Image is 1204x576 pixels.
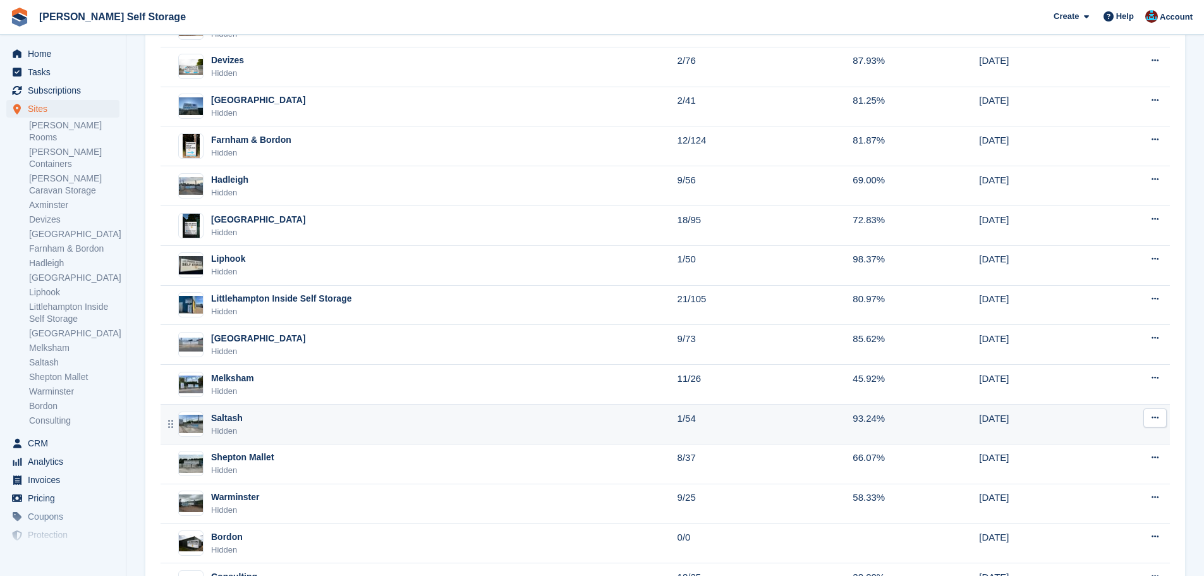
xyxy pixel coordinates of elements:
[6,434,119,452] a: menu
[183,213,200,238] img: Image of Isle Of Wight site
[678,87,853,126] td: 2/41
[6,489,119,507] a: menu
[28,508,104,525] span: Coupons
[853,47,979,87] td: 87.93%
[28,544,104,562] span: Settings
[979,245,1100,285] td: [DATE]
[179,338,203,352] img: Image of Littlehampton site
[979,206,1100,246] td: [DATE]
[179,494,203,513] img: Image of Warminster site
[678,405,853,444] td: 1/54
[6,544,119,562] a: menu
[853,87,979,126] td: 81.25%
[211,530,243,544] div: Bordon
[211,107,306,119] div: Hidden
[6,526,119,544] a: menu
[29,342,119,354] a: Melksham
[211,504,260,517] div: Hidden
[179,296,203,314] img: Image of Littlehampton Inside Self Storage site
[6,63,119,81] a: menu
[179,59,203,75] img: Image of Devizes site
[211,372,254,385] div: Melksham
[29,243,119,255] a: Farnham & Bordon
[678,285,853,325] td: 21/105
[211,187,248,199] div: Hidden
[211,345,306,358] div: Hidden
[678,365,853,405] td: 11/26
[211,213,306,226] div: [GEOGRAPHIC_DATA]
[678,166,853,206] td: 9/56
[211,451,274,464] div: Shepton Mallet
[34,6,191,27] a: [PERSON_NAME] Self Storage
[979,444,1100,484] td: [DATE]
[678,524,853,563] td: 0/0
[211,491,260,504] div: Warminster
[853,325,979,365] td: 85.62%
[1160,11,1193,23] span: Account
[179,415,203,433] img: Image of Saltash site
[211,292,351,305] div: Littlehampton Inside Self Storage
[29,228,119,240] a: [GEOGRAPHIC_DATA]
[853,285,979,325] td: 80.97%
[28,434,104,452] span: CRM
[211,173,248,187] div: Hadleigh
[29,286,119,298] a: Liphook
[179,97,203,116] img: Image of Eastbourne site
[28,100,104,118] span: Sites
[211,412,243,425] div: Saltash
[6,82,119,99] a: menu
[28,63,104,81] span: Tasks
[678,206,853,246] td: 18/95
[678,245,853,285] td: 1/50
[29,328,119,340] a: [GEOGRAPHIC_DATA]
[678,126,853,166] td: 12/124
[6,471,119,489] a: menu
[979,405,1100,444] td: [DATE]
[179,455,203,473] img: Image of Shepton Mallet site
[29,257,119,269] a: Hadleigh
[853,405,979,444] td: 93.24%
[29,214,119,226] a: Devizes
[179,177,203,195] img: Image of Hadleigh site
[211,67,244,80] div: Hidden
[29,173,119,197] a: [PERSON_NAME] Caravan Storage
[979,87,1100,126] td: [DATE]
[29,301,119,325] a: Littlehampton Inside Self Storage
[211,544,243,556] div: Hidden
[853,484,979,524] td: 58.33%
[10,8,29,27] img: stora-icon-8386f47178a22dfd0bd8f6a31ec36ba5ce8667c1dd55bd0f319d3a0aa187defe.svg
[853,245,979,285] td: 98.37%
[678,47,853,87] td: 2/76
[211,332,306,345] div: [GEOGRAPHIC_DATA]
[179,256,203,274] img: Image of Liphook site
[211,464,274,477] div: Hidden
[29,415,119,427] a: Consulting
[979,285,1100,325] td: [DATE]
[853,365,979,405] td: 45.92%
[29,386,119,398] a: Warminster
[853,444,979,484] td: 66.07%
[853,166,979,206] td: 69.00%
[211,94,306,107] div: [GEOGRAPHIC_DATA]
[979,524,1100,563] td: [DATE]
[979,47,1100,87] td: [DATE]
[179,376,203,394] img: Image of Melksham site
[28,82,104,99] span: Subscriptions
[211,147,291,159] div: Hidden
[678,325,853,365] td: 9/73
[183,133,200,159] img: Image of Farnham & Bordon site
[29,272,119,284] a: [GEOGRAPHIC_DATA]
[29,371,119,383] a: Shepton Mallet
[211,425,243,438] div: Hidden
[1054,10,1079,23] span: Create
[211,54,244,67] div: Devizes
[211,266,245,278] div: Hidden
[979,484,1100,524] td: [DATE]
[211,226,306,239] div: Hidden
[1116,10,1134,23] span: Help
[678,444,853,484] td: 8/37
[979,325,1100,365] td: [DATE]
[1145,10,1158,23] img: Dev Yildirim
[211,133,291,147] div: Farnham & Bordon
[979,166,1100,206] td: [DATE]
